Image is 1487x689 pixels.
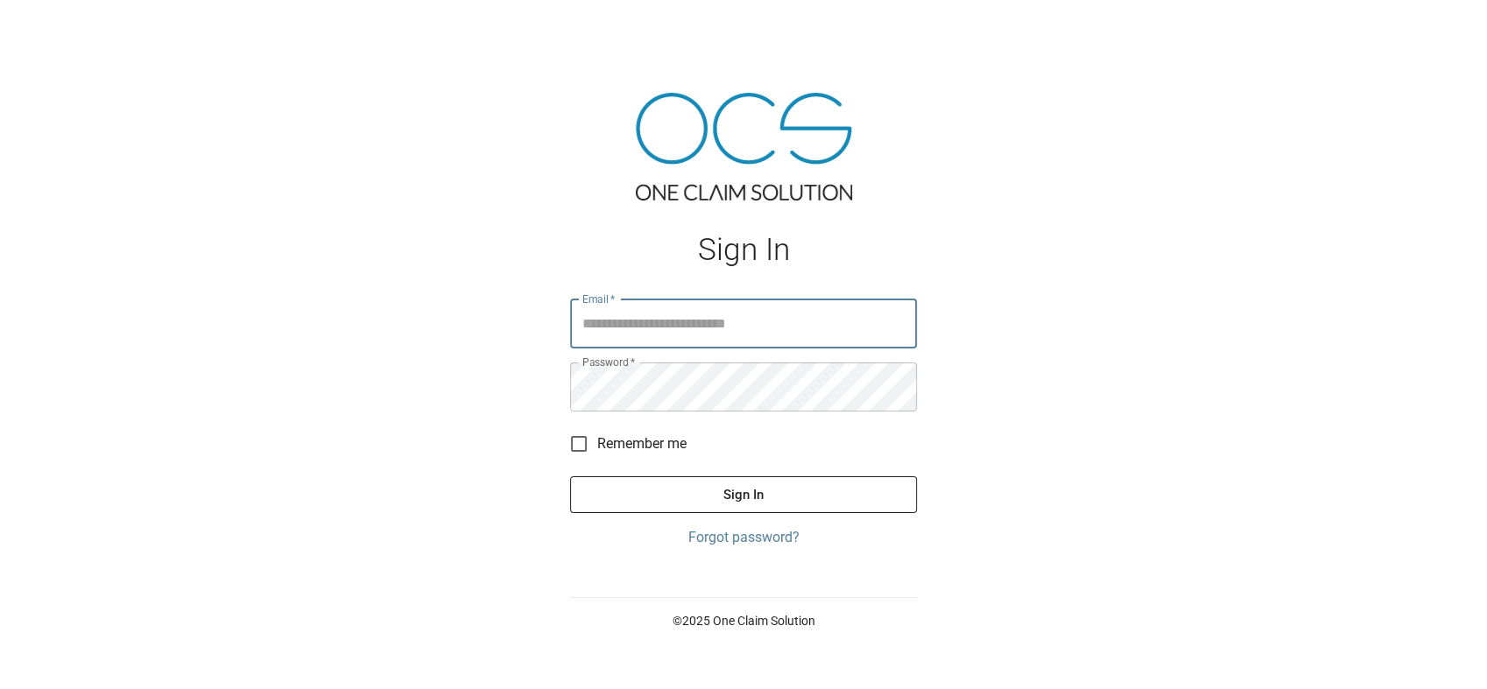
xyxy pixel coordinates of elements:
[570,476,917,513] button: Sign In
[597,433,687,454] span: Remember me
[582,292,616,306] label: Email
[21,11,91,46] img: ocs-logo-white-transparent.png
[570,527,917,548] a: Forgot password?
[570,232,917,268] h1: Sign In
[636,93,852,200] img: ocs-logo-tra.png
[582,355,635,369] label: Password
[570,612,917,629] p: © 2025 One Claim Solution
